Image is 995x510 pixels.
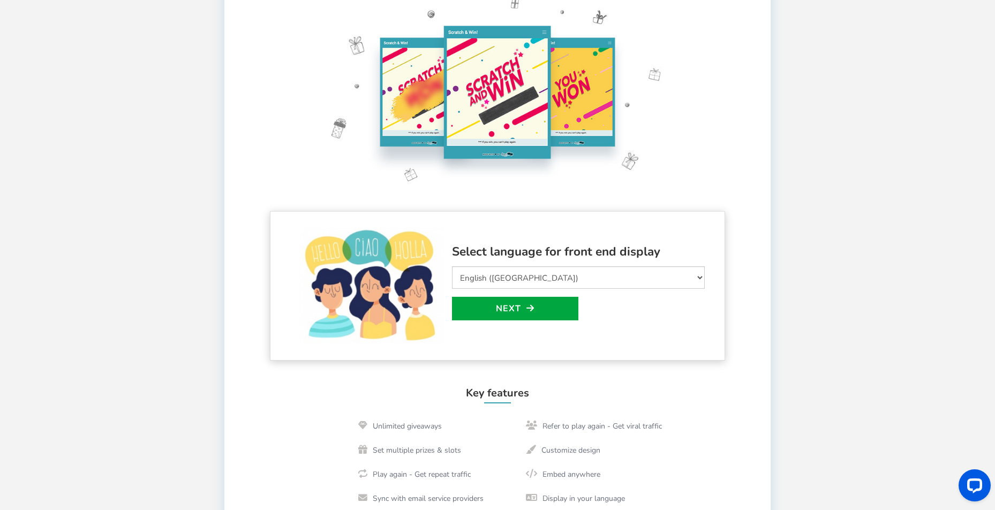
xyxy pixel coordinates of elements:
[350,462,479,486] li: Play again - Get repeat traffic
[518,414,670,438] li: Refer to play again - Get viral traffic
[452,297,578,320] a: Next
[350,414,450,438] li: Unlimited giveaways
[518,462,608,486] li: Embed anywhere
[950,465,995,510] iframe: LiveChat chat widget
[224,387,771,403] h4: Key features
[299,228,444,344] img: language
[350,438,469,462] li: Set multiple prizes & slots
[452,245,705,259] h3: Select language for front end display
[518,438,608,462] li: Customize design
